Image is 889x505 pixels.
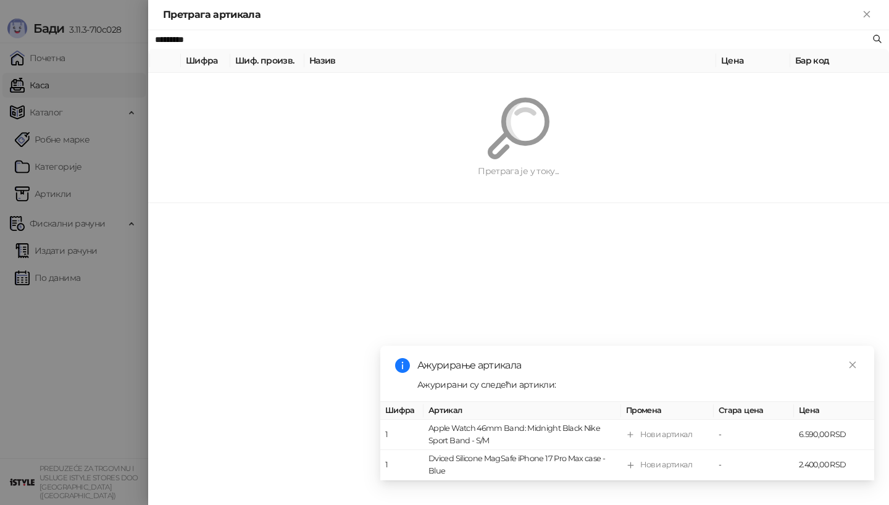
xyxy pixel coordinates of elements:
[714,451,794,481] td: -
[380,451,424,481] td: 1
[714,402,794,420] th: Стара цена
[424,420,621,451] td: Apple Watch 46mm Band: Midnight Black Nike Sport Band - S/M
[417,378,859,391] div: Ажурирани су следећи артикли:
[859,7,874,22] button: Close
[395,358,410,373] span: info-circle
[790,49,889,73] th: Бар код
[794,451,874,481] td: 2.400,00 RSD
[424,402,621,420] th: Артикал
[794,402,874,420] th: Цена
[230,49,304,73] th: Шиф. произв.
[848,361,857,369] span: close
[181,49,230,73] th: Шифра
[640,429,692,441] div: Нови артикал
[380,402,424,420] th: Шифра
[163,7,859,22] div: Претрага артикала
[380,420,424,451] td: 1
[304,49,716,73] th: Назив
[714,420,794,451] td: -
[417,358,859,373] div: Ажурирање артикала
[621,402,714,420] th: Промена
[794,420,874,451] td: 6.590,00 RSD
[846,358,859,372] a: Close
[640,459,692,472] div: Нови артикал
[424,451,621,481] td: Dviced Silicone MagSafe iPhone 17 Pro Max case - Blue
[178,164,859,178] div: Претрага је у току...
[716,49,790,73] th: Цена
